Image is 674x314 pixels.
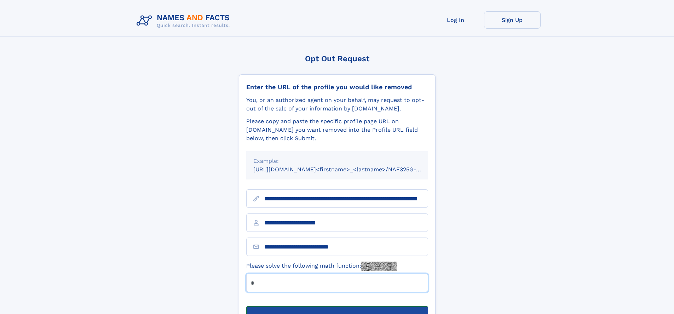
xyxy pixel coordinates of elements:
label: Please solve the following math function: [246,262,397,271]
div: Example: [253,157,421,165]
a: Sign Up [484,11,541,29]
div: Opt Out Request [239,54,436,63]
div: Enter the URL of the profile you would like removed [246,83,428,91]
div: Please copy and paste the specific profile page URL on [DOMAIN_NAME] you want removed into the Pr... [246,117,428,143]
img: Logo Names and Facts [134,11,236,30]
small: [URL][DOMAIN_NAME]<firstname>_<lastname>/NAF325G-xxxxxxxx [253,166,442,173]
div: You, or an authorized agent on your behalf, may request to opt-out of the sale of your informatio... [246,96,428,113]
a: Log In [427,11,484,29]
